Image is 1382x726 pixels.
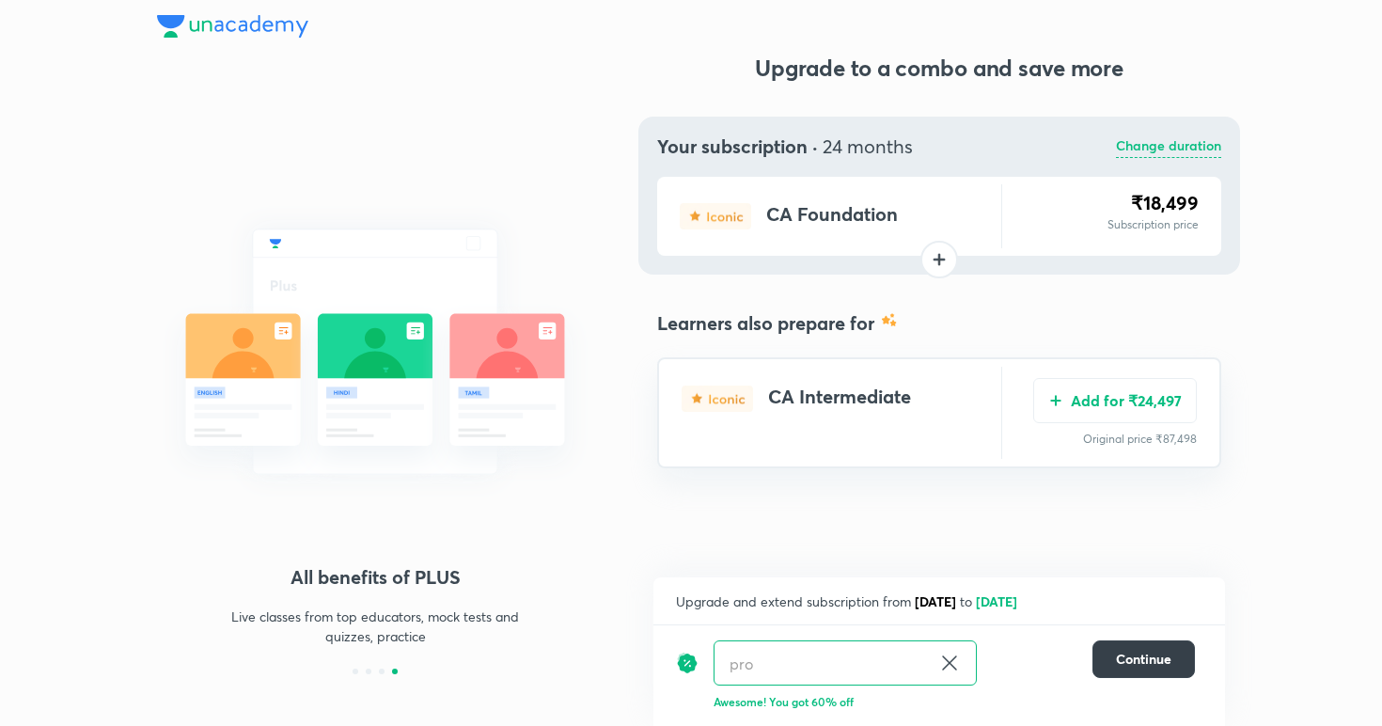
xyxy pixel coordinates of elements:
[676,640,699,686] img: discount
[657,312,874,335] h4: Learners also prepare for
[157,563,593,592] h4: All benefits of PLUS
[1092,640,1195,678] button: Continue
[676,592,1021,610] span: Upgrade and extend subscription from to
[1107,216,1199,233] p: Subscription price
[653,53,1225,83] h3: Upgrade to a combo and save more
[657,135,913,158] h4: Your subscription ·
[680,203,751,229] img: type
[715,641,931,686] input: Have a referral code?
[1116,135,1221,158] p: Change duration
[1048,393,1063,408] img: add
[915,592,956,610] span: [DATE]
[157,15,308,38] img: Company Logo
[212,607,539,646] p: Live classes from top educators, mock tests and quizzes, practice
[766,203,898,229] h4: CA Foundation
[682,386,753,412] img: type
[714,693,1195,710] p: Awesome! You got 60% off
[1131,190,1199,215] span: ₹18,499
[768,386,911,412] h4: CA Intermediate
[976,592,1017,610] span: [DATE]
[1116,650,1171,669] span: Continue
[157,188,593,515] img: daily_live_classes_be8fa5af21.svg
[1033,378,1197,423] button: Add for ₹24,497
[1033,431,1197,448] p: Original price ₹87,498
[882,312,897,327] img: combo
[823,134,913,159] span: 24 months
